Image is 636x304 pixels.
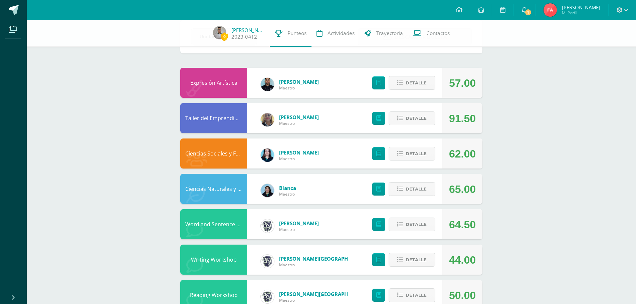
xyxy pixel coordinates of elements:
div: 64.50 [449,210,476,240]
div: Ciencias Sociales y Formación Ciudadana [180,138,247,169]
span: Detalle [406,147,427,160]
span: Maestro [279,297,359,303]
div: Writing Workshop [180,245,247,275]
a: Trayectoria [360,20,408,47]
a: [PERSON_NAME][GEOGRAPHIC_DATA] [279,291,359,297]
span: Maestro [279,156,319,162]
a: [PERSON_NAME][GEOGRAPHIC_DATA] [279,255,359,262]
a: [PERSON_NAME] [279,114,319,120]
button: Detalle [389,253,435,267]
img: cccdcb54ef791fe124cc064e0dd18e00.png [261,148,274,162]
a: Punteos [270,20,311,47]
img: 51a3f6bdb60fb4fa8c9bbb4959b1e63c.png [544,3,557,17]
button: Detalle [389,76,435,90]
button: Detalle [389,147,435,161]
a: Blanca [279,185,296,191]
span: Trayectoria [376,30,403,37]
a: [PERSON_NAME] [279,78,319,85]
span: Maestro [279,85,319,91]
div: Expresión Artística [180,68,247,98]
span: Detalle [406,183,427,195]
button: Detalle [389,218,435,231]
span: Actividades [328,30,355,37]
span: Mi Perfil [562,10,600,16]
div: Word and Sentence Study [180,209,247,239]
span: Maestro [279,262,359,268]
div: 57.00 [449,68,476,98]
a: Contactos [408,20,455,47]
a: 2023-0412 [231,33,257,40]
span: Detalle [406,218,427,231]
button: Detalle [389,288,435,302]
span: Punteos [287,30,306,37]
span: [PERSON_NAME] [562,4,600,11]
img: 6df1b4a1ab8e0111982930b53d21c0fa.png [261,184,274,197]
span: Detalle [406,112,427,124]
img: c96224e79309de7917ae934cbb5c0b01.png [261,113,274,126]
span: 0 [221,32,228,41]
a: [PERSON_NAME] [279,149,319,156]
div: 65.00 [449,174,476,204]
img: 16c3d0cd5e8cae4aecb86a0a5c6f5782.png [261,290,274,303]
button: Detalle [389,111,435,125]
button: Detalle [389,182,435,196]
span: 1 [524,9,532,16]
img: 61bb738f5033f394797efd7be5446439.png [213,26,226,39]
img: cf0f0e80ae19a2adee6cb261b32f5f36.png [261,219,274,233]
div: 44.00 [449,245,476,275]
span: Detalle [406,289,427,301]
img: 16c3d0cd5e8cae4aecb86a0a5c6f5782.png [261,255,274,268]
span: Detalle [406,77,427,89]
a: [PERSON_NAME] [231,27,265,33]
span: Maestro [279,191,296,197]
span: Maestro [279,227,319,232]
div: Taller del Emprendimiento [180,103,247,133]
span: Contactos [426,30,450,37]
div: 91.50 [449,103,476,133]
a: Actividades [311,20,360,47]
span: Maestro [279,120,319,126]
div: Ciencias Naturales y Lab [180,174,247,204]
span: Detalle [406,254,427,266]
a: [PERSON_NAME] [279,220,319,227]
img: 9f25a704c7e525b5c9fe1d8c113699e7.png [261,78,274,91]
div: 62.00 [449,139,476,169]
